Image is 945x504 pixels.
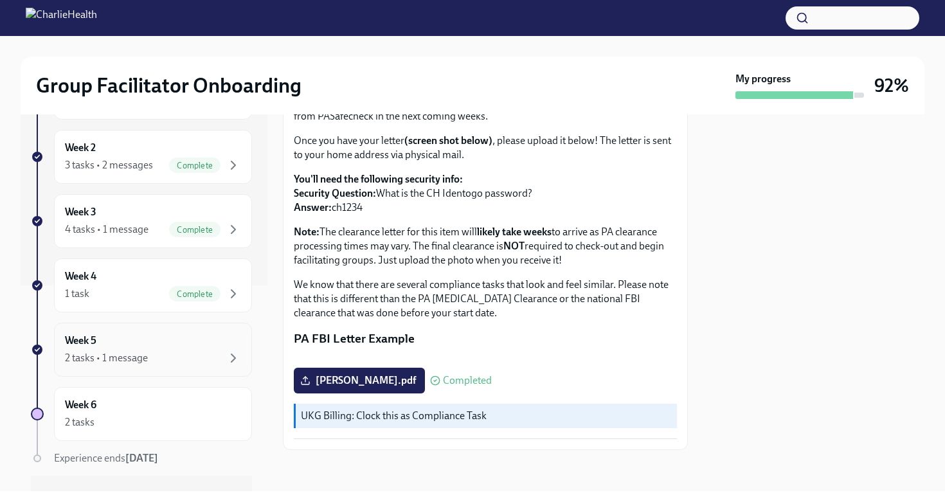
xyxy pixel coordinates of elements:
[65,141,96,155] h6: Week 2
[65,222,148,237] div: 4 tasks • 1 message
[303,374,416,387] span: [PERSON_NAME].pdf
[294,225,677,267] p: The clearance letter for this item will to arrive as PA clearance processing times may vary. The ...
[65,334,96,348] h6: Week 5
[65,269,96,283] h6: Week 4
[477,226,552,238] strong: likely take weeks
[294,226,319,238] strong: Note:
[65,205,96,219] h6: Week 3
[294,201,332,213] strong: Answer:
[65,351,148,365] div: 2 tasks • 1 message
[65,398,96,412] h6: Week 6
[31,130,252,184] a: Week 23 tasks • 2 messagesComplete
[735,72,791,86] strong: My progress
[36,73,301,98] h2: Group Facilitator Onboarding
[169,225,221,235] span: Complete
[294,172,677,215] p: What is the CH Identogo password? ch1234
[301,409,672,423] p: UKG Billing: Clock this as Compliance Task
[294,278,677,320] p: We know that there are several compliance tasks that look and feel similar. Please note that this...
[26,8,97,28] img: CharlieHealth
[294,187,376,199] strong: Security Question:
[294,368,425,393] label: [PERSON_NAME].pdf
[294,134,677,162] p: Once you have your letter , please upload it below! The letter is sent to your home address via p...
[874,74,909,97] h3: 92%
[404,134,492,147] strong: (screen shot below)
[503,240,525,252] strong: NOT
[443,375,492,386] span: Completed
[65,158,153,172] div: 3 tasks • 2 messages
[169,161,221,170] span: Complete
[65,415,94,429] div: 2 tasks
[294,330,677,347] p: PA FBI Letter Example
[31,258,252,312] a: Week 41 taskComplete
[125,452,158,464] strong: [DATE]
[31,194,252,248] a: Week 34 tasks • 1 messageComplete
[31,387,252,441] a: Week 62 tasks
[65,287,89,301] div: 1 task
[31,323,252,377] a: Week 52 tasks • 1 message
[54,452,158,464] span: Experience ends
[169,289,221,299] span: Complete
[294,173,463,185] strong: You'll need the following security info:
